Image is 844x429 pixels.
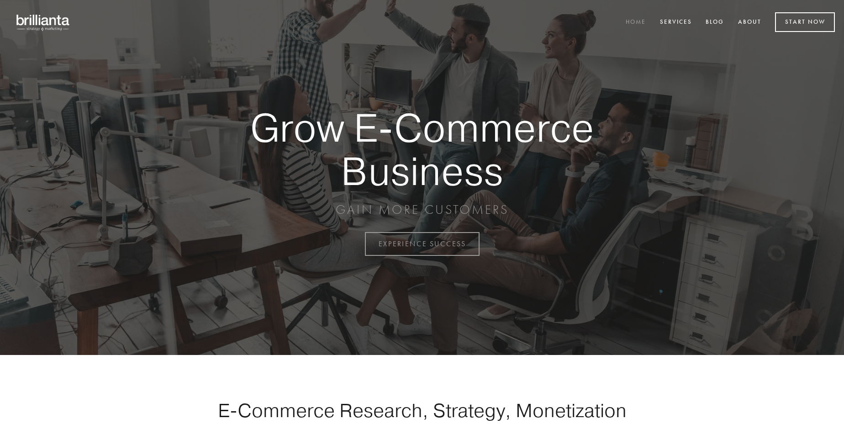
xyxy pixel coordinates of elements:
a: EXPERIENCE SUCCESS [365,232,480,256]
a: About [732,15,767,30]
img: brillianta - research, strategy, marketing [9,9,78,36]
a: Services [654,15,698,30]
a: Start Now [775,12,835,32]
strong: Grow E-Commerce Business [218,106,626,192]
a: Home [620,15,652,30]
p: GAIN MORE CUSTOMERS [218,201,626,218]
a: Blog [700,15,730,30]
h1: E-Commerce Research, Strategy, Monetization [189,399,655,422]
